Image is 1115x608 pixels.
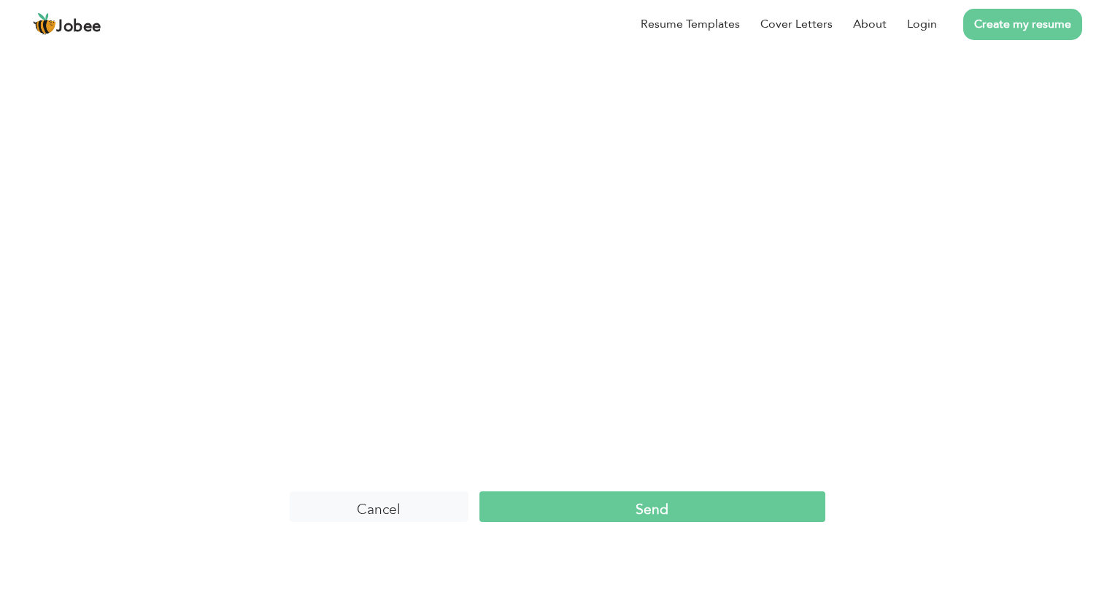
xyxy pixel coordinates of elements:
a: Cover Letters [760,15,833,33]
a: Jobee [33,12,101,36]
span: Jobee [56,19,101,35]
a: Resume Templates [641,15,740,33]
img: jobee.io [33,12,56,36]
a: About [853,15,887,33]
input: Cancel [290,491,468,523]
a: Login [907,15,937,33]
input: Send [479,491,825,523]
a: Create my resume [963,9,1082,40]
